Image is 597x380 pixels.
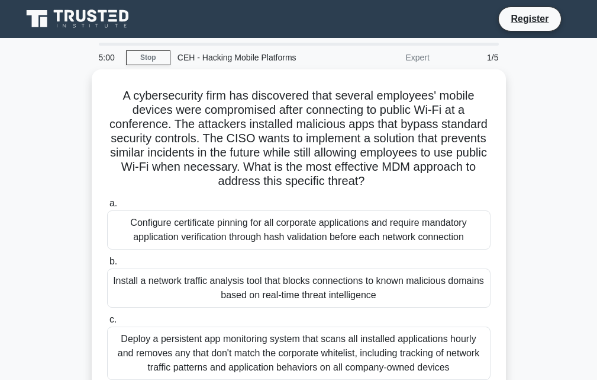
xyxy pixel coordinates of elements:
[126,50,170,65] a: Stop
[170,46,333,69] div: CEH - Hacking Mobile Platforms
[333,46,437,69] div: Expert
[107,210,490,250] div: Configure certificate pinning for all corporate applications and require mandatory application ve...
[437,46,506,69] div: 1/5
[109,256,117,266] span: b.
[107,269,490,308] div: Install a network traffic analysis tool that blocks connections to known malicious domains based ...
[109,314,117,324] span: c.
[92,46,126,69] div: 5:00
[106,88,492,189] h5: A cybersecurity firm has discovered that several employees' mobile devices were compromised after...
[109,198,117,208] span: a.
[504,11,556,26] a: Register
[107,327,490,380] div: Deploy a persistent app monitoring system that scans all installed applications hourly and remove...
